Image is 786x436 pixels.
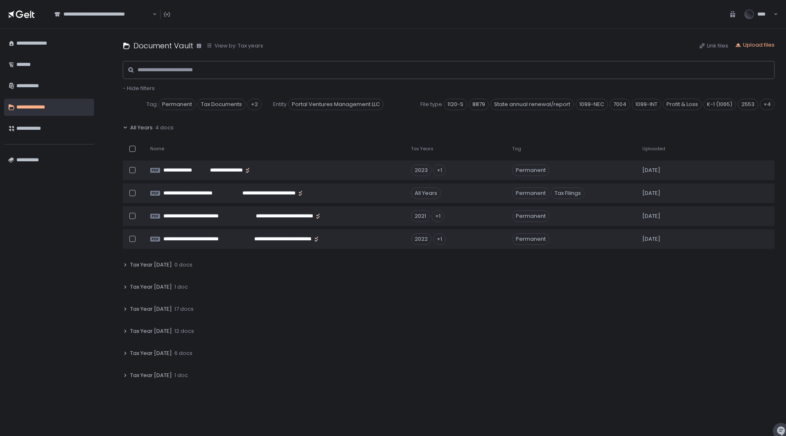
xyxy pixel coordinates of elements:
span: Tax Years [411,146,434,152]
div: 2022 [411,233,431,245]
span: Tax Year [DATE] [130,283,172,291]
span: 0 docs [174,261,192,269]
div: 2021 [411,210,430,222]
span: Permanent [158,99,196,110]
div: +1 [431,210,444,222]
span: Tax Year [DATE] [130,305,172,313]
span: - Hide filters [123,84,155,92]
span: Tax Year [DATE] [130,350,172,357]
h1: Document Vault [133,40,193,51]
div: All Years [411,188,441,199]
span: K-1 (1065) [703,99,736,110]
span: Tax Year [DATE] [130,372,172,379]
span: 6 docs [174,350,192,357]
span: 1099-INT [632,99,661,110]
span: [DATE] [642,190,660,197]
div: Search for option [49,6,157,23]
span: Name [150,146,164,152]
span: Permanent [512,233,549,245]
span: Portal Ventures Management LLC [288,99,384,110]
span: [DATE] [642,235,660,243]
span: All Years [130,124,153,131]
span: Uploaded [642,146,665,152]
span: 12 docs [174,328,194,335]
span: Tag [512,146,521,152]
span: Permanent [512,210,549,222]
span: 17 docs [174,305,194,313]
span: 8879 [469,99,489,110]
span: 7004 [610,99,630,110]
span: [DATE] [642,212,660,220]
span: Tag [147,101,157,108]
span: 1 doc [174,283,188,291]
span: [DATE] [642,167,660,174]
span: 1099-NEC [576,99,608,110]
input: Search for option [151,10,152,18]
span: Tax Filings [551,188,585,199]
span: Permanent [512,165,549,176]
span: Tax Documents [197,99,246,110]
button: View by: Tax years [206,42,263,50]
span: File type [420,101,442,108]
span: Entity [273,101,287,108]
div: +4 [760,99,775,110]
button: Link files [699,42,728,50]
span: State annual renewal/report [490,99,574,110]
div: +1 [433,165,446,176]
span: 1 doc [174,372,188,379]
span: 2553 [738,99,758,110]
span: Profit & Loss [663,99,702,110]
div: +1 [433,233,446,245]
span: Tax Year [DATE] [130,328,172,335]
div: 2023 [411,165,431,176]
span: Tax Year [DATE] [130,261,172,269]
button: - Hide filters [123,85,155,92]
div: +2 [247,99,262,110]
span: Permanent [512,188,549,199]
button: Upload files [735,41,775,49]
span: 4 docs [155,124,174,131]
span: 1120-S [444,99,467,110]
